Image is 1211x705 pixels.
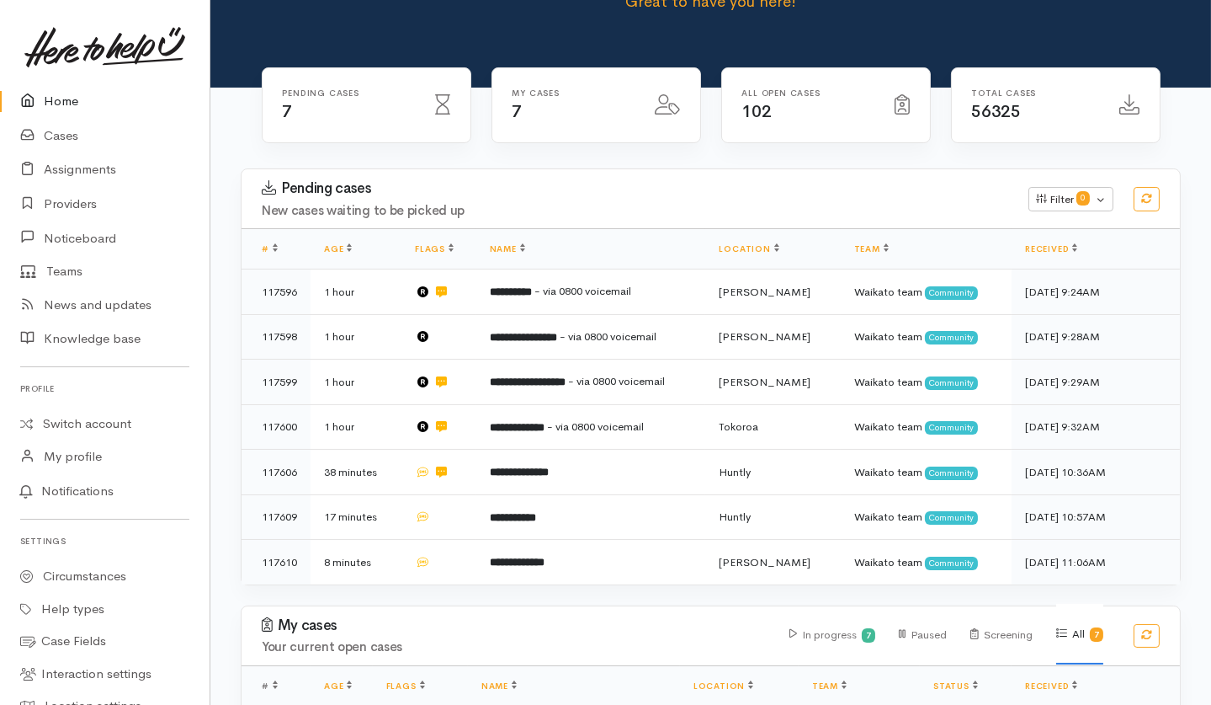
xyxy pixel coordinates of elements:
span: 56325 [972,101,1021,122]
span: [PERSON_NAME] [719,555,810,569]
td: 117609 [242,494,311,540]
h6: Pending cases [283,88,415,98]
div: Screening [970,605,1033,665]
td: [DATE] 9:32AM [1012,404,1180,450]
td: [DATE] 9:28AM [1012,314,1180,360]
span: 7 [283,101,293,122]
td: [DATE] 9:24AM [1012,270,1180,315]
td: Waikato team [841,360,1012,405]
td: 1 hour [311,360,401,405]
td: Waikato team [841,494,1012,540]
div: In progress [789,605,876,665]
h6: Total cases [972,88,1099,98]
span: Community [925,331,978,344]
td: [DATE] 9:29AM [1012,360,1180,405]
a: Status [933,681,978,692]
td: Waikato team [841,314,1012,360]
a: Team [854,243,889,254]
td: 117610 [242,540,311,585]
span: [PERSON_NAME] [719,285,810,299]
td: Waikato team [841,404,1012,450]
a: Team [812,681,847,692]
span: Community [925,511,978,525]
span: Huntly [719,465,751,479]
span: [PERSON_NAME] [719,329,810,344]
h3: Pending cases [262,180,1008,197]
div: All [1056,604,1103,665]
h6: Profile [20,377,189,400]
a: Age [324,681,352,692]
a: Age [324,243,352,254]
td: [DATE] 10:57AM [1012,494,1180,540]
h4: Your current open cases [262,640,769,654]
h6: Settings [20,530,189,553]
td: 1 hour [311,404,401,450]
td: 38 minutes [311,450,401,495]
a: Received [1025,243,1077,254]
td: 117606 [242,450,311,495]
span: - via 0800 voicemail [547,419,644,434]
td: 117596 [242,270,311,315]
span: Huntly [719,510,751,524]
td: Waikato team [841,540,1012,585]
a: Location [719,243,778,254]
td: 17 minutes [311,494,401,540]
a: Flags [415,243,454,254]
h6: All Open cases [742,88,874,98]
span: Community [925,467,978,480]
span: Community [925,377,978,390]
span: Community [925,286,978,300]
a: # [262,243,278,254]
h3: My cases [262,617,769,634]
span: - via 0800 voicemail [560,329,656,344]
span: [PERSON_NAME] [719,375,810,389]
b: 7 [866,630,871,641]
button: Filter0 [1028,187,1113,212]
td: 8 minutes [311,540,401,585]
td: Waikato team [841,450,1012,495]
td: 1 hour [311,314,401,360]
td: 117600 [242,404,311,450]
td: [DATE] 11:06AM [1012,540,1180,585]
td: 117598 [242,314,311,360]
span: - via 0800 voicemail [568,374,665,388]
h4: New cases waiting to be picked up [262,204,1008,218]
span: Community [925,421,978,435]
a: Name [481,681,517,692]
span: 7 [513,101,523,122]
a: Flags [386,681,425,692]
td: [DATE] 10:36AM [1012,450,1180,495]
a: Name [490,243,525,254]
td: Waikato team [841,270,1012,315]
span: Tokoroa [719,419,758,434]
b: 7 [1094,629,1099,640]
span: 0 [1076,191,1090,205]
a: Received [1025,681,1077,692]
span: 102 [742,101,772,122]
span: - via 0800 voicemail [534,284,631,298]
td: 117599 [242,360,311,405]
span: Community [925,557,978,570]
div: Paused [899,605,947,665]
td: 1 hour [311,270,401,315]
span: # [262,681,278,692]
a: Location [693,681,753,692]
h6: My cases [513,88,635,98]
